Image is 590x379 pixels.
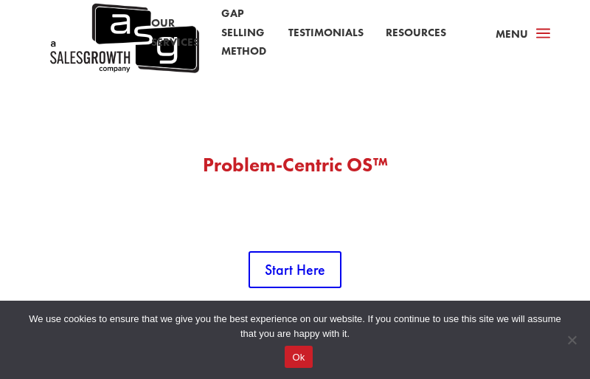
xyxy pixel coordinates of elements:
[285,346,312,368] button: Ok
[386,24,446,43] a: Resources
[564,332,579,347] span: No
[221,4,266,61] a: Gap Selling Method
[22,312,568,341] span: We use cookies to ensure that we give you the best experience on our website. If you continue to ...
[249,251,341,288] a: Start Here
[203,152,388,177] span: Problem-Centric OS™
[532,23,555,45] span: a
[496,27,528,41] span: Menu
[151,14,199,52] a: Our Services
[59,136,531,182] h2: The ASG
[288,24,364,43] a: Testimonials
[59,182,531,199] p: Predictable, Reliable Revenue. Every Time.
